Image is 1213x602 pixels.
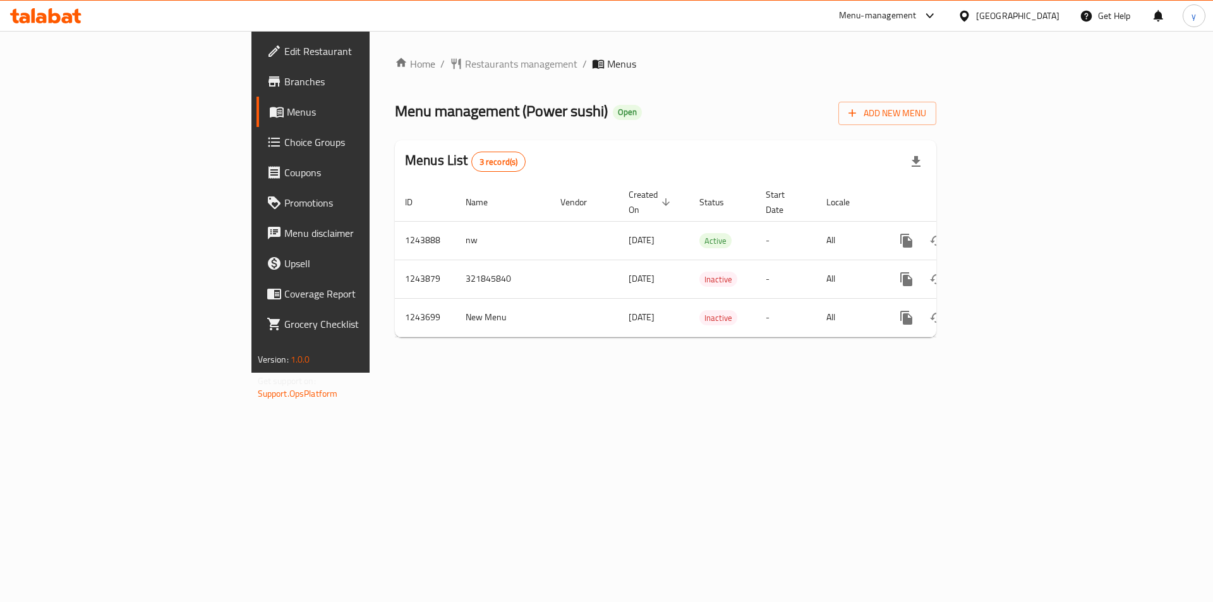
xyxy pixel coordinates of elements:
[560,195,603,210] span: Vendor
[848,105,926,121] span: Add New Menu
[699,310,737,325] div: Inactive
[284,195,444,210] span: Promotions
[284,316,444,332] span: Grocery Checklist
[465,56,577,71] span: Restaurants management
[756,221,816,260] td: -
[287,104,444,119] span: Menus
[456,298,550,337] td: New Menu
[256,157,454,188] a: Coupons
[699,234,732,248] span: Active
[881,183,1023,222] th: Actions
[256,66,454,97] a: Branches
[395,97,608,125] span: Menu management ( Power sushi )
[607,56,636,71] span: Menus
[395,56,936,71] nav: breadcrumb
[756,260,816,298] td: -
[629,270,655,287] span: [DATE]
[395,183,1023,337] table: enhanced table
[891,303,922,333] button: more
[291,351,310,368] span: 1.0.0
[405,195,429,210] span: ID
[466,195,504,210] span: Name
[1192,9,1196,23] span: y
[456,221,550,260] td: nw
[816,221,881,260] td: All
[629,232,655,248] span: [DATE]
[258,385,338,402] a: Support.OpsPlatform
[826,195,866,210] span: Locale
[699,233,732,248] div: Active
[256,127,454,157] a: Choice Groups
[256,97,454,127] a: Menus
[582,56,587,71] li: /
[284,44,444,59] span: Edit Restaurant
[629,187,674,217] span: Created On
[472,156,526,168] span: 3 record(s)
[699,272,737,287] span: Inactive
[756,298,816,337] td: -
[258,351,289,368] span: Version:
[284,135,444,150] span: Choice Groups
[258,373,316,389] span: Get support on:
[922,226,952,256] button: Change Status
[256,309,454,339] a: Grocery Checklist
[256,36,454,66] a: Edit Restaurant
[256,218,454,248] a: Menu disclaimer
[629,309,655,325] span: [DATE]
[838,102,936,125] button: Add New Menu
[613,107,642,117] span: Open
[839,8,917,23] div: Menu-management
[816,260,881,298] td: All
[766,187,801,217] span: Start Date
[816,298,881,337] td: All
[922,264,952,294] button: Change Status
[976,9,1059,23] div: [GEOGRAPHIC_DATA]
[256,248,454,279] a: Upsell
[471,152,526,172] div: Total records count
[699,311,737,325] span: Inactive
[450,56,577,71] a: Restaurants management
[256,279,454,309] a: Coverage Report
[284,226,444,241] span: Menu disclaimer
[284,256,444,271] span: Upsell
[891,264,922,294] button: more
[613,105,642,120] div: Open
[901,147,931,177] div: Export file
[891,226,922,256] button: more
[456,260,550,298] td: 321845840
[284,286,444,301] span: Coverage Report
[922,303,952,333] button: Change Status
[699,195,740,210] span: Status
[284,74,444,89] span: Branches
[284,165,444,180] span: Coupons
[405,151,526,172] h2: Menus List
[256,188,454,218] a: Promotions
